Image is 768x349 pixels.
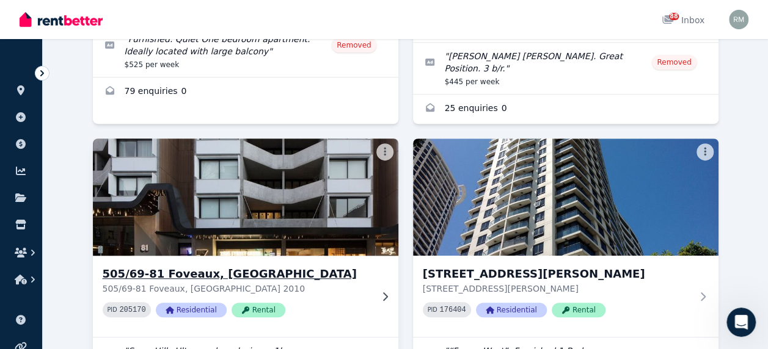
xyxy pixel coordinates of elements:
iframe: Intercom live chat [726,308,756,337]
button: go back [8,5,31,28]
div: Thank you - I must have done something wrong [DATE]- thanks for prompt response [54,140,225,176]
button: Send a message… [210,251,229,270]
span: Rental [552,303,605,317]
p: [STREET_ADDRESS][PERSON_NAME] [423,282,692,295]
a: Enquiries for 2/40 Holt Street, Surry Hills [93,77,398,107]
button: Emoji picker [19,256,29,265]
a: 505/69-81 Foveaux, Surry Hills505/69-81 Foveaux, [GEOGRAPHIC_DATA]505/69-81 Foveaux, [GEOGRAPHIC_... [93,139,398,337]
div: Earl says… [10,193,235,265]
button: More options [376,143,393,160]
button: Home [191,5,214,28]
div: Robert says… [10,133,235,193]
img: RentBetter [20,10,103,29]
small: PID [108,306,117,313]
a: 1706/3 Herbert Street, St Leonards[STREET_ADDRESS][PERSON_NAME][STREET_ADDRESS][PERSON_NAME]PID 1... [413,139,719,337]
div: Thank you - I must have done something wrong [DATE]- thanks for prompt response [44,133,235,184]
textarea: Message… [10,230,234,251]
span: Residential [156,303,227,317]
span: 88 [669,13,679,20]
button: More options [697,143,714,160]
div: Earl says… [10,85,235,133]
code: 205170 [119,306,145,314]
div: You’re welcome. Glad I could help you [DATE]. I’ll go ahead and close the chat but reach out if y... [20,201,191,248]
img: 505/69-81 Foveaux, Surry Hills [85,135,406,259]
button: Gif picker [38,256,48,265]
img: Robert Muir [729,10,748,29]
a: Edit listing: Furnished. Quiet One bedroom apartment. Ideally located with large balcony [93,26,398,77]
a: Edit listing: Chester Hill. Great Position. 3 b/r. [413,43,719,94]
img: 1706/3 Herbert Street, St Leonards [413,139,719,256]
h1: The RentBetter Team [59,12,161,21]
div: Once your ad has been published, you will receive a confirmation email from RentBetter with the l... [20,28,191,76]
small: PID [428,306,437,313]
img: Profile image for The RentBetter Team [35,7,54,26]
code: 176404 [439,306,466,314]
span: Residential [476,303,547,317]
button: Upload attachment [58,256,68,265]
span: Rental [232,303,285,317]
div: Close [214,5,236,27]
div: I can see that your ad with PID 205170 is now live on the 3 property sites [10,85,200,123]
div: I can see that your ad with PID 205170 is now live on the 3 property sites [20,92,191,116]
div: Inbox [662,14,704,26]
div: You’re welcome. Glad I could help you [DATE]. I’ll go ahead and close the chat but reach out if y... [10,193,200,256]
a: Enquiries for 30 Weemala Street, Chester Hill [413,95,719,124]
h3: 505/69-81 Foveaux, [GEOGRAPHIC_DATA] [103,265,371,282]
p: 505/69-81 Foveaux, [GEOGRAPHIC_DATA] 2010 [103,282,371,295]
h3: [STREET_ADDRESS][PERSON_NAME] [423,265,692,282]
